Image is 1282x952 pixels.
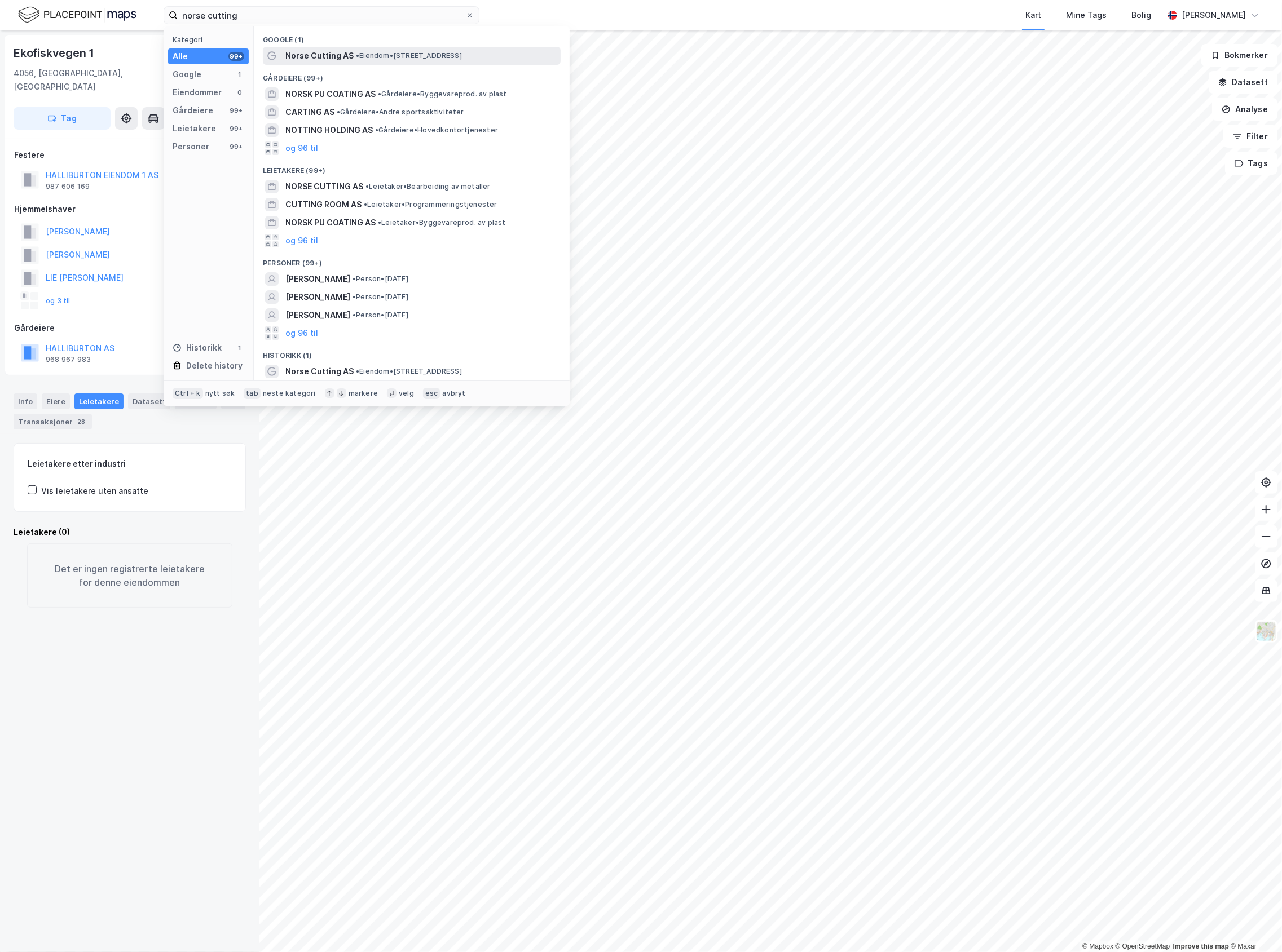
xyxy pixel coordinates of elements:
[27,543,232,608] div: Det er ingen registrerte leietakere for denne eiendommen
[14,148,245,162] div: Festere
[399,389,414,398] div: velg
[285,105,334,119] span: CARTING AS
[173,68,201,81] div: Google
[186,359,243,373] div: Delete history
[254,65,570,85] div: Gårdeiere (99+)
[173,388,203,399] div: Ctrl + k
[173,341,222,355] div: Historikk
[285,326,318,340] button: og 96 til
[228,106,244,115] div: 99+
[173,36,249,44] div: Kategori
[75,416,87,427] div: 28
[42,393,70,409] div: Eiere
[285,272,350,286] span: [PERSON_NAME]
[349,389,378,398] div: markere
[41,484,148,498] div: Vis leietakere uten ansatte
[1223,125,1277,148] button: Filter
[228,124,244,133] div: 99+
[1025,8,1041,22] div: Kart
[205,389,235,398] div: nytt søk
[14,202,245,216] div: Hjemmelshaver
[46,182,90,191] div: 987 606 169
[353,274,356,283] span: •
[1225,152,1277,175] button: Tags
[285,123,373,137] span: NOTTING HOLDING AS
[364,200,367,209] span: •
[28,457,232,471] div: Leietakere etter industri
[353,293,408,302] span: Person • [DATE]
[173,50,188,63] div: Alle
[235,88,244,97] div: 0
[18,5,136,25] img: logo.f888ab2527a4732fd821a326f86c7f29.svg
[378,90,381,98] span: •
[285,198,362,211] span: CUTTING ROOM AS
[173,140,209,153] div: Personer
[285,308,350,322] span: [PERSON_NAME]
[1082,942,1113,950] a: Mapbox
[1066,8,1107,22] div: Mine Tags
[285,365,354,378] span: Norse Cutting AS
[375,126,498,135] span: Gårdeiere • Hovedkontortjenester
[356,51,359,60] span: •
[228,52,244,61] div: 99+
[254,26,570,47] div: Google (1)
[14,67,201,94] div: 4056, [GEOGRAPHIC_DATA], [GEOGRAPHIC_DATA]
[337,108,340,116] span: •
[1255,621,1277,642] img: Z
[254,250,570,270] div: Personer (99+)
[285,180,363,193] span: NORSE CUTTING AS
[285,141,318,155] button: og 96 til
[263,389,316,398] div: neste kategori
[254,342,570,362] div: Historikk (1)
[337,108,464,117] span: Gårdeiere • Andre sportsaktiviteter
[1201,44,1277,67] button: Bokmerker
[74,393,124,409] div: Leietakere
[244,388,261,399] div: tab
[228,142,244,151] div: 99+
[1209,71,1277,94] button: Datasett
[285,87,376,101] span: NORSK PU COATING AS
[235,70,244,79] div: 1
[353,311,408,320] span: Person • [DATE]
[1212,98,1277,121] button: Analyse
[365,182,369,191] span: •
[173,86,222,99] div: Eiendommer
[364,200,497,209] span: Leietaker • Programmeringstjenester
[442,389,465,398] div: avbryt
[378,90,507,99] span: Gårdeiere • Byggevareprod. av plast
[254,157,570,178] div: Leietakere (99+)
[1182,8,1246,22] div: [PERSON_NAME]
[356,367,462,376] span: Eiendom • [STREET_ADDRESS]
[235,343,244,352] div: 1
[423,388,440,399] div: esc
[1131,8,1151,22] div: Bolig
[353,274,408,284] span: Person • [DATE]
[375,126,378,134] span: •
[285,216,376,229] span: NORSK PU COATING AS
[1226,898,1282,952] div: Kontrollprogram for chat
[285,234,318,247] button: og 96 til
[14,44,96,62] div: Ekofiskvegen 1
[378,218,381,227] span: •
[285,49,354,63] span: Norse Cutting AS
[1226,898,1282,952] iframe: Chat Widget
[128,393,170,409] div: Datasett
[285,290,350,304] span: [PERSON_NAME]
[353,293,356,301] span: •
[1116,942,1170,950] a: OpenStreetMap
[14,321,245,335] div: Gårdeiere
[173,104,213,117] div: Gårdeiere
[365,182,491,191] span: Leietaker • Bearbeiding av metaller
[14,107,111,130] button: Tag
[178,7,465,24] input: Søk på adresse, matrikkel, gårdeiere, leietakere eller personer
[46,355,91,364] div: 968 967 983
[14,414,92,429] div: Transaksjoner
[378,218,506,227] span: Leietaker • Byggevareprod. av plast
[1173,942,1229,950] a: Improve this map
[353,311,356,319] span: •
[356,51,462,60] span: Eiendom • [STREET_ADDRESS]
[14,525,246,539] div: Leietakere (0)
[173,122,216,135] div: Leietakere
[14,393,37,409] div: Info
[356,367,359,375] span: •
